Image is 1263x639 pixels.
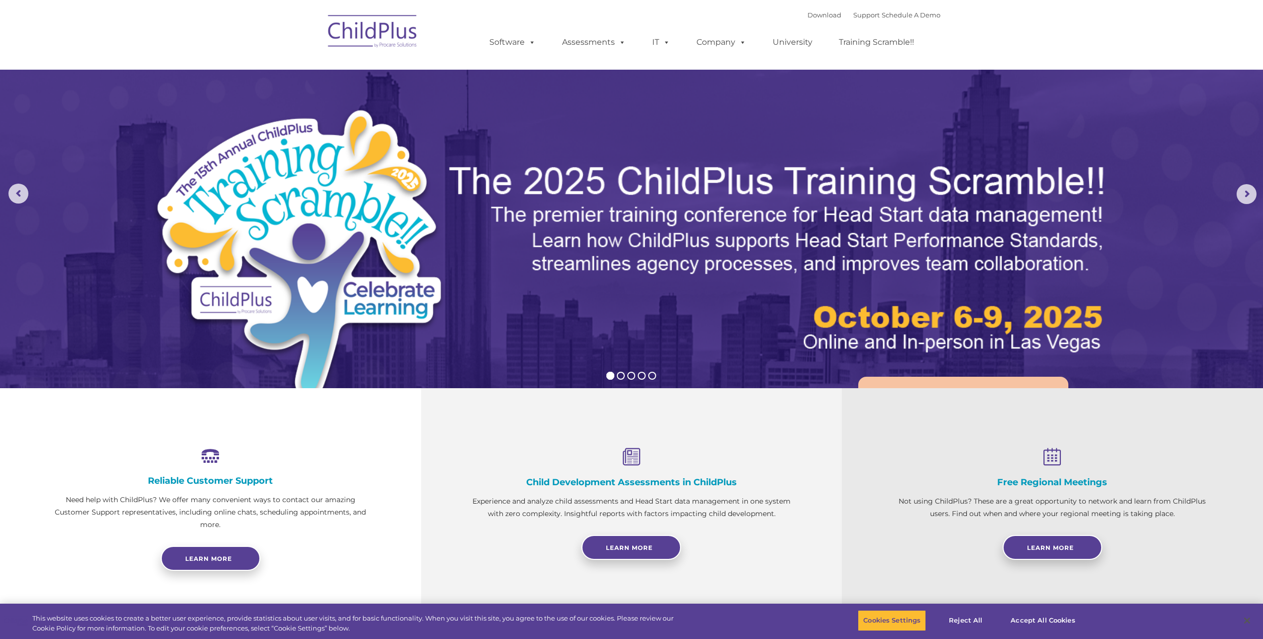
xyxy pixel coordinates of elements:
h4: Reliable Customer Support [50,475,371,486]
a: IT [642,32,680,52]
span: Learn More [1027,544,1074,551]
h4: Free Regional Meetings [892,477,1213,488]
button: Close [1236,610,1258,632]
button: Reject All [934,610,997,631]
a: Learn More [858,377,1068,433]
span: Learn more [185,555,232,562]
a: Assessments [552,32,636,52]
button: Accept All Cookies [1005,610,1080,631]
p: Not using ChildPlus? These are a great opportunity to network and learn from ChildPlus users. Fin... [892,495,1213,520]
a: Learn more [161,546,260,571]
a: University [763,32,822,52]
a: Learn More [1003,535,1102,560]
h4: Child Development Assessments in ChildPlus [471,477,793,488]
span: Phone number [138,106,181,114]
a: Learn More [581,535,681,560]
a: Company [687,32,756,52]
font: | [807,11,940,19]
a: Software [479,32,546,52]
span: Last name [138,66,169,73]
a: Download [807,11,841,19]
a: Support [853,11,880,19]
a: Schedule A Demo [882,11,940,19]
div: This website uses cookies to create a better user experience, provide statistics about user visit... [32,614,694,633]
span: Learn More [606,544,653,551]
button: Cookies Settings [858,610,926,631]
p: Experience and analyze child assessments and Head Start data management in one system with zero c... [471,495,793,520]
a: Training Scramble!! [829,32,924,52]
img: ChildPlus by Procare Solutions [323,8,423,58]
p: Need help with ChildPlus? We offer many convenient ways to contact our amazing Customer Support r... [50,494,371,531]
